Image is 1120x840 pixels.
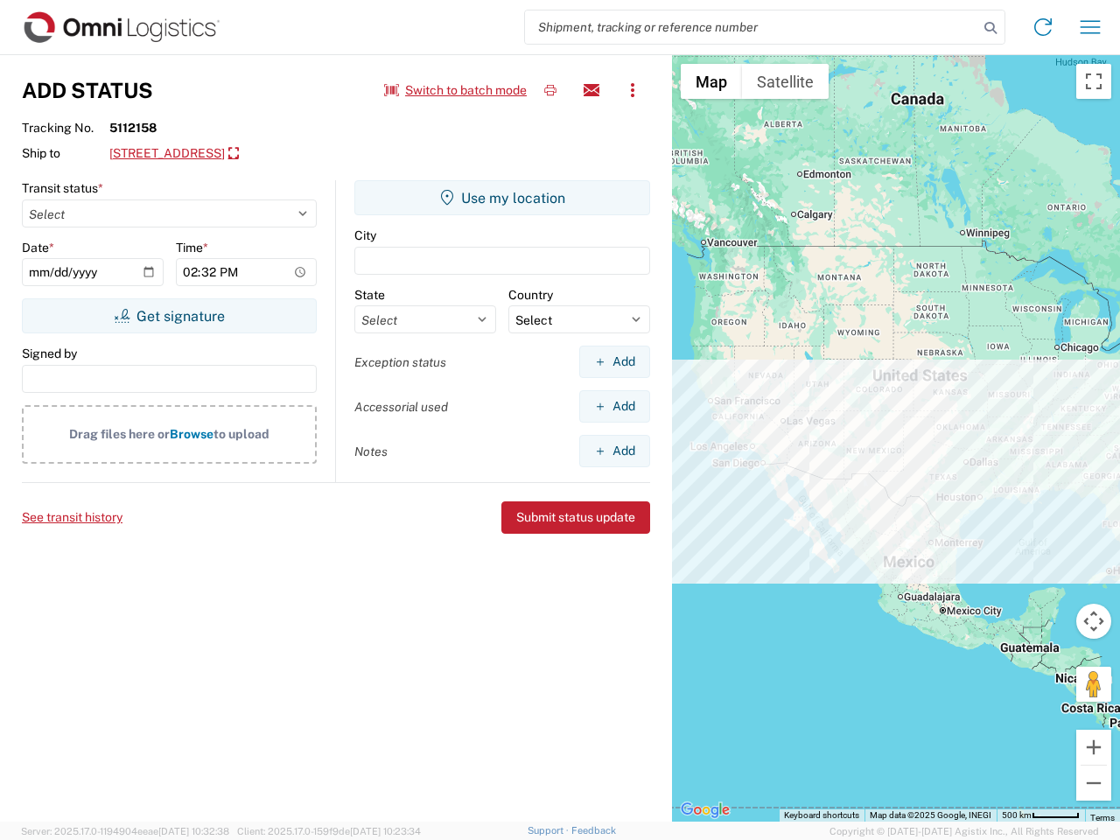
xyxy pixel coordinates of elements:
span: Client: 2025.17.0-159f9de [237,826,421,836]
label: Country [508,287,553,303]
label: Accessorial used [354,399,448,415]
button: Use my location [354,180,650,215]
img: Google [676,799,734,822]
button: Submit status update [501,501,650,534]
button: Show street map [681,64,742,99]
button: See transit history [22,503,122,532]
button: Switch to batch mode [384,76,527,105]
label: Date [22,240,54,255]
button: Map camera controls [1076,604,1111,639]
a: [STREET_ADDRESS] [109,139,239,169]
button: Map Scale: 500 km per 51 pixels [997,809,1085,822]
button: Add [579,435,650,467]
button: Get signature [22,298,317,333]
input: Shipment, tracking or reference number [525,10,978,44]
span: Ship to [22,145,109,161]
button: Drag Pegman onto the map to open Street View [1076,667,1111,702]
a: Feedback [571,825,616,836]
strong: 5112158 [109,120,157,136]
span: [DATE] 10:32:38 [158,826,229,836]
button: Zoom out [1076,766,1111,801]
a: Support [528,825,571,836]
label: Notes [354,444,388,459]
label: Time [176,240,208,255]
span: to upload [213,427,269,441]
label: Exception status [354,354,446,370]
span: [DATE] 10:23:34 [350,826,421,836]
button: Show satellite imagery [742,64,829,99]
label: Transit status [22,180,103,196]
h3: Add Status [22,78,153,103]
button: Zoom in [1076,730,1111,765]
label: City [354,227,376,243]
span: Server: 2025.17.0-1194904eeae [21,826,229,836]
span: 500 km [1002,810,1032,820]
span: Browse [170,427,213,441]
button: Add [579,390,650,423]
span: Map data ©2025 Google, INEGI [870,810,991,820]
button: Add [579,346,650,378]
a: Open this area in Google Maps (opens a new window) [676,799,734,822]
span: Drag files here or [69,427,170,441]
button: Keyboard shortcuts [784,809,859,822]
label: State [354,287,385,303]
label: Signed by [22,346,77,361]
button: Toggle fullscreen view [1076,64,1111,99]
span: Tracking No. [22,120,109,136]
span: Copyright © [DATE]-[DATE] Agistix Inc., All Rights Reserved [829,823,1099,839]
a: Terms [1090,813,1115,822]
